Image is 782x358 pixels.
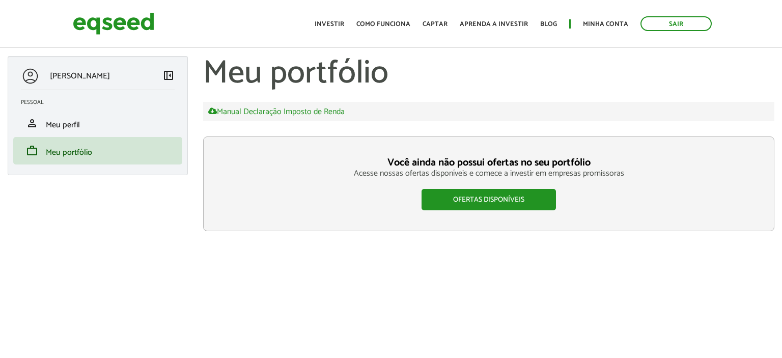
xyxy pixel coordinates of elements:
a: Aprenda a investir [460,21,528,27]
a: Minha conta [583,21,628,27]
h1: Meu portfólio [203,56,774,92]
a: Colapsar menu [162,69,175,84]
span: Meu perfil [46,118,80,132]
span: Meu portfólio [46,146,92,159]
a: Investir [315,21,344,27]
li: Meu portfólio [13,137,182,164]
h2: Pessoal [21,99,182,105]
span: person [26,117,38,129]
span: left_panel_close [162,69,175,81]
a: Sair [640,16,712,31]
a: Como funciona [356,21,410,27]
a: Captar [423,21,448,27]
img: EqSeed [73,10,154,37]
p: Acesse nossas ofertas disponíveis e comece a investir em empresas promissoras [224,169,753,178]
a: workMeu portfólio [21,145,175,157]
a: Ofertas disponíveis [422,189,556,210]
a: Manual Declaração Imposto de Renda [208,107,345,116]
span: work [26,145,38,157]
li: Meu perfil [13,109,182,137]
p: [PERSON_NAME] [50,71,110,81]
h3: Você ainda não possui ofertas no seu portfólio [224,157,753,169]
a: Blog [540,21,557,27]
a: personMeu perfil [21,117,175,129]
